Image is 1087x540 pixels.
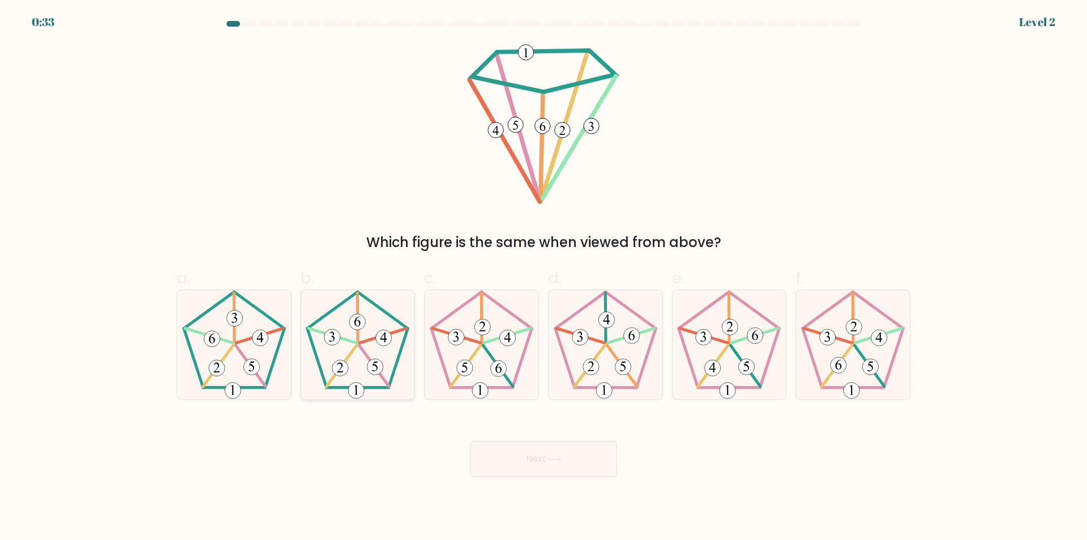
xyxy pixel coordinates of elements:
[301,267,314,289] span: b.
[470,441,617,477] button: Next
[177,267,190,289] span: a.
[32,14,54,31] div: 0:33
[424,267,436,289] span: c.
[1019,14,1055,31] div: Level 2
[672,267,684,289] span: e.
[548,267,562,289] span: d.
[183,232,904,253] div: Which figure is the same when viewed from above?
[795,267,803,289] span: f.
